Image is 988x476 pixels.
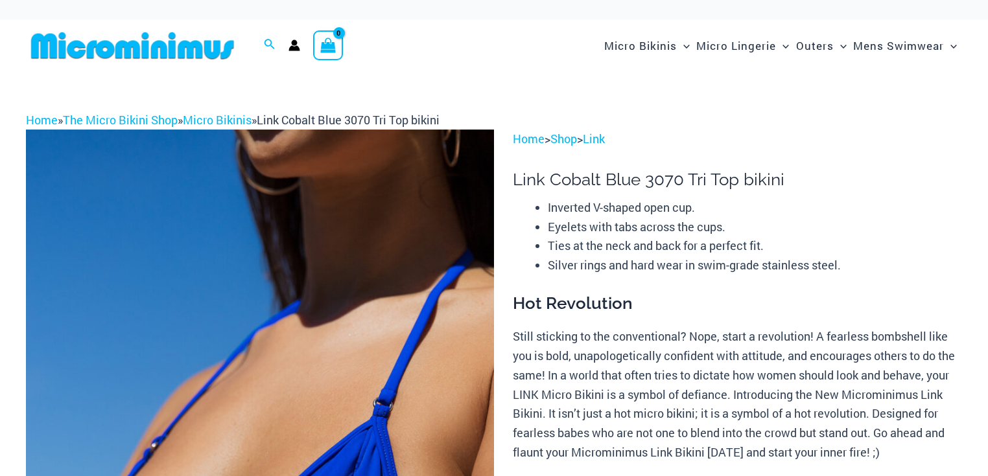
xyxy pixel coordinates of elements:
[26,112,58,128] a: Home
[257,112,440,128] span: Link Cobalt Blue 3070 Tri Top bikini
[853,29,944,62] span: Mens Swimwear
[601,26,693,65] a: Micro BikinisMenu ToggleMenu Toggle
[583,131,605,146] a: Link
[944,29,957,62] span: Menu Toggle
[513,170,962,190] h1: Link Cobalt Blue 3070 Tri Top bikini
[548,218,962,237] li: Eyelets with tabs across the cups.
[599,24,962,67] nav: Site Navigation
[776,29,789,62] span: Menu Toggle
[548,256,962,275] li: Silver rings and hard wear in swim-grade stainless steel.
[793,26,850,65] a: OutersMenu ToggleMenu Toggle
[550,131,577,146] a: Shop
[264,37,276,54] a: Search icon link
[513,327,962,462] p: Still sticking to the conventional? Nope, start a revolution! A fearless bombshell like you is bo...
[513,130,962,149] p: > >
[850,26,960,65] a: Mens SwimwearMenu ToggleMenu Toggle
[183,112,252,128] a: Micro Bikinis
[513,131,545,146] a: Home
[288,40,300,51] a: Account icon link
[696,29,776,62] span: Micro Lingerie
[26,112,440,128] span: » » »
[834,29,847,62] span: Menu Toggle
[548,236,962,256] li: Ties at the neck and back for a perfect fit.
[313,30,343,60] a: View Shopping Cart, empty
[26,31,239,60] img: MM SHOP LOGO FLAT
[548,198,962,218] li: Inverted V-shaped open cup.
[693,26,792,65] a: Micro LingerieMenu ToggleMenu Toggle
[677,29,690,62] span: Menu Toggle
[63,112,178,128] a: The Micro Bikini Shop
[513,293,962,315] h3: Hot Revolution
[796,29,834,62] span: Outers
[604,29,677,62] span: Micro Bikinis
